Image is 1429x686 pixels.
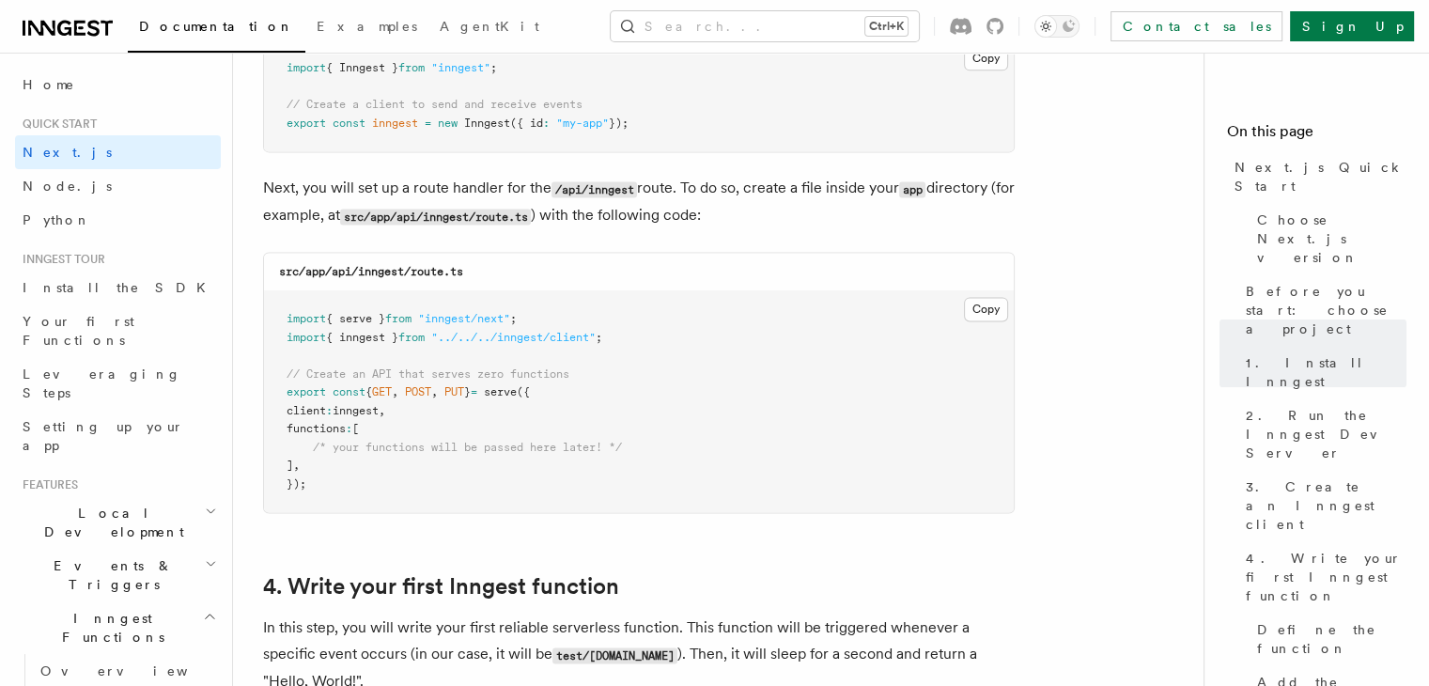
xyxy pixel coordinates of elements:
[287,367,569,381] span: // Create an API that serves zero functions
[510,312,517,325] span: ;
[333,385,365,398] span: const
[287,61,326,74] span: import
[1034,15,1080,38] button: Toggle dark mode
[1227,150,1406,203] a: Next.js Quick Start
[609,117,629,130] span: });
[333,117,365,130] span: const
[15,601,221,654] button: Inngest Functions
[1257,620,1406,658] span: Define the function
[15,203,221,237] a: Python
[287,459,293,472] span: ]
[398,61,425,74] span: from
[263,573,619,600] a: 4. Write your first Inngest function
[372,117,418,130] span: inngest
[1111,11,1282,41] a: Contact sales
[1238,274,1406,346] a: Before you start: choose a project
[352,422,359,435] span: [
[464,385,471,398] span: }
[1238,398,1406,470] a: 2. Run the Inngest Dev Server
[333,404,379,417] span: inngest
[15,135,221,169] a: Next.js
[40,663,234,678] span: Overview
[556,117,609,130] span: "my-app"
[317,19,417,34] span: Examples
[552,647,677,663] code: test/[DOMAIN_NAME]
[1246,477,1406,534] span: 3. Create an Inngest client
[1246,406,1406,462] span: 2. Run the Inngest Dev Server
[1238,470,1406,541] a: 3. Create an Inngest client
[279,265,463,278] code: src/app/api/inngest/route.ts
[15,357,221,410] a: Leveraging Steps
[287,385,326,398] span: export
[428,6,551,51] a: AgentKit
[385,312,412,325] span: from
[23,179,112,194] span: Node.js
[287,477,306,491] span: });
[964,46,1008,70] button: Copy
[398,331,425,344] span: from
[326,331,398,344] span: { inngest }
[15,271,221,304] a: Install the SDK
[464,117,510,130] span: Inngest
[15,169,221,203] a: Node.js
[551,181,637,197] code: /api/inngest
[23,145,112,160] span: Next.js
[865,17,908,36] kbd: Ctrl+K
[15,252,105,267] span: Inngest tour
[15,117,97,132] span: Quick start
[1246,282,1406,338] span: Before you start: choose a project
[543,117,550,130] span: :
[431,61,490,74] span: "inngest"
[964,297,1008,321] button: Copy
[346,422,352,435] span: :
[438,117,458,130] span: new
[15,410,221,462] a: Setting up your app
[611,11,919,41] button: Search...Ctrl+K
[365,385,372,398] span: {
[1290,11,1414,41] a: Sign Up
[15,477,78,492] span: Features
[444,385,464,398] span: PUT
[287,98,582,111] span: // Create a client to send and receive events
[340,209,531,225] code: src/app/api/inngest/route.ts
[23,280,217,295] span: Install the SDK
[15,68,221,101] a: Home
[431,331,596,344] span: "../../../inngest/client"
[287,404,326,417] span: client
[1227,120,1406,150] h4: On this page
[510,117,543,130] span: ({ id
[326,312,385,325] span: { serve }
[1246,353,1406,391] span: 1. Install Inngest
[372,385,392,398] span: GET
[15,304,221,357] a: Your first Functions
[15,496,221,549] button: Local Development
[418,312,510,325] span: "inngest/next"
[15,504,205,541] span: Local Development
[392,385,398,398] span: ,
[1250,203,1406,274] a: Choose Next.js version
[431,385,438,398] span: ,
[128,6,305,53] a: Documentation
[287,312,326,325] span: import
[23,212,91,227] span: Python
[326,61,398,74] span: { Inngest }
[15,609,203,647] span: Inngest Functions
[287,422,346,435] span: functions
[305,6,428,51] a: Examples
[313,441,622,454] span: /* your functions will be passed here later! */
[23,314,134,348] span: Your first Functions
[1235,158,1406,195] span: Next.js Quick Start
[1250,613,1406,665] a: Define the function
[490,61,497,74] span: ;
[484,385,517,398] span: serve
[1238,346,1406,398] a: 1. Install Inngest
[23,419,184,453] span: Setting up your app
[1238,541,1406,613] a: 4. Write your first Inngest function
[517,385,530,398] span: ({
[263,175,1015,229] p: Next, you will set up a route handler for the route. To do so, create a file inside your director...
[596,331,602,344] span: ;
[379,404,385,417] span: ,
[15,549,221,601] button: Events & Triggers
[405,385,431,398] span: POST
[471,385,477,398] span: =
